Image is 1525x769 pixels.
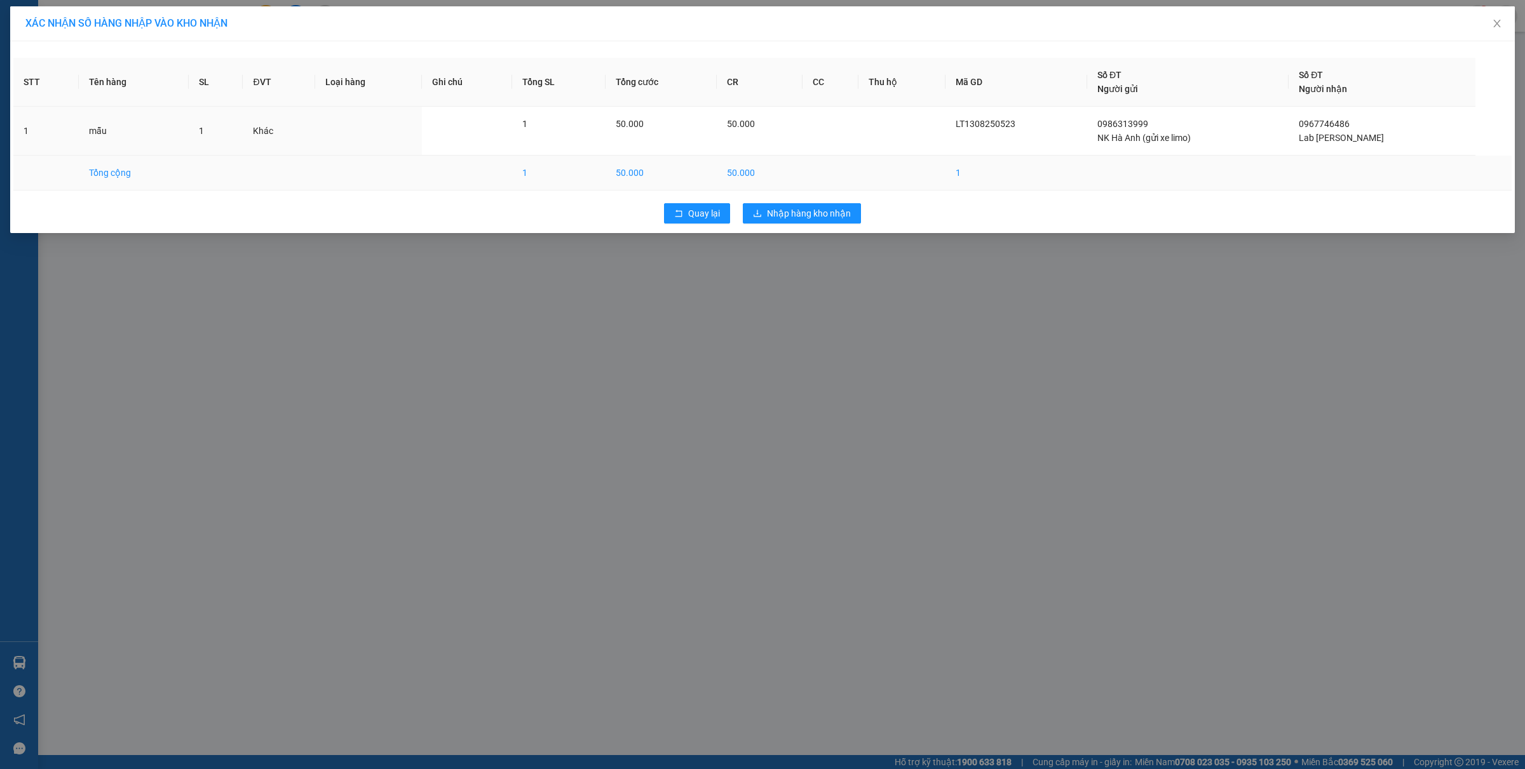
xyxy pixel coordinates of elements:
span: Gửi hàng Hạ Long: Hotline: [74,85,184,119]
button: rollbackQuay lại [664,203,730,224]
span: rollback [674,209,683,219]
td: 50.000 [717,156,803,191]
span: 1 [199,126,204,136]
th: Mã GD [945,58,1087,107]
strong: 0888 827 827 - 0848 827 827 [89,60,189,82]
span: Số ĐT [1097,70,1122,80]
td: 1 [945,156,1087,191]
th: Thu hộ [858,58,945,107]
span: Nhập hàng kho nhận [767,206,851,220]
th: Tổng cước [606,58,717,107]
span: Gửi hàng [GEOGRAPHIC_DATA]: Hotline: [68,37,190,82]
th: CC [803,58,859,107]
span: Số ĐT [1299,70,1323,80]
td: Tổng cộng [79,156,189,191]
td: mẫu [79,107,189,156]
th: Ghi chú [422,58,512,107]
span: Người gửi [1097,84,1138,94]
span: LT1308250523 [956,119,1015,129]
th: STT [13,58,79,107]
th: Loại hàng [315,58,422,107]
span: Lab [PERSON_NAME] [1299,133,1384,143]
strong: Công ty TNHH Phúc Xuyên [76,6,182,34]
td: 1 [13,107,79,156]
th: Tên hàng [79,58,189,107]
td: 50.000 [606,156,717,191]
span: 50.000 [616,119,644,129]
strong: 024 3236 3236 - [69,48,190,70]
span: 0967746486 [1299,119,1350,129]
td: 1 [512,156,606,191]
button: downloadNhập hàng kho nhận [743,203,861,224]
th: SL [189,58,243,107]
span: NK Hà Anh (gửi xe limo) [1097,133,1191,143]
span: 1 [522,119,527,129]
span: 50.000 [727,119,755,129]
span: 0986313999 [1097,119,1148,129]
td: Khác [243,107,315,156]
th: Tổng SL [512,58,606,107]
span: Người nhận [1299,84,1347,94]
span: download [753,209,762,219]
th: CR [717,58,803,107]
span: close [1492,18,1502,29]
span: Quay lại [688,206,720,220]
th: ĐVT [243,58,315,107]
button: Close [1479,6,1515,42]
span: XÁC NHẬN SỐ HÀNG NHẬP VÀO KHO NHẬN [25,17,227,29]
